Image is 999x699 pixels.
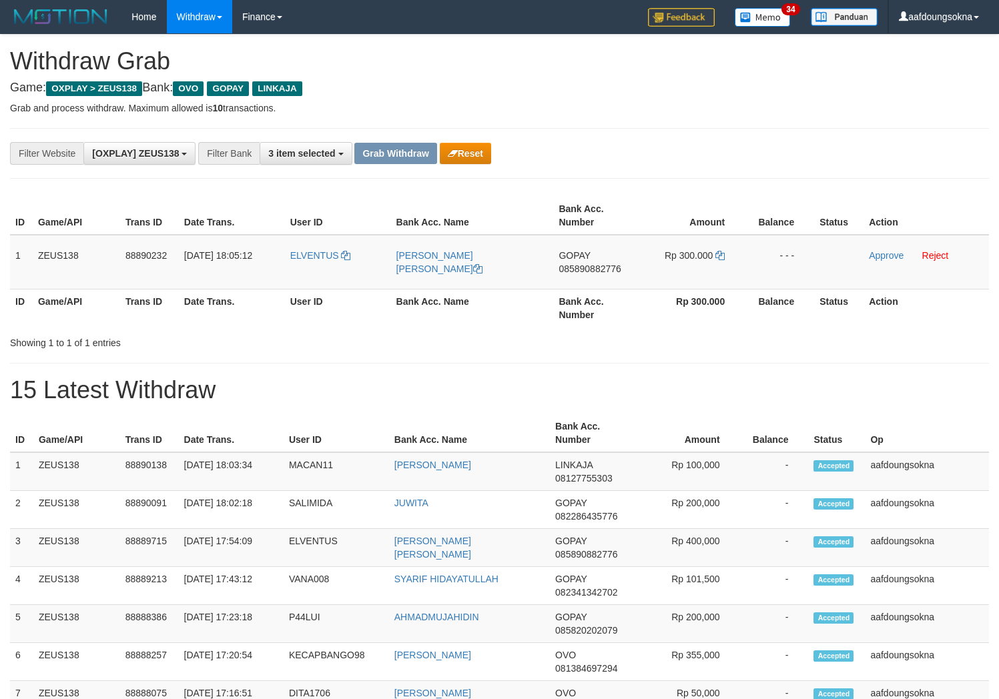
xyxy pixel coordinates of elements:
[555,625,617,636] span: Copy 085820202079 to clipboard
[173,81,204,96] span: OVO
[268,148,335,159] span: 3 item selected
[10,491,33,529] td: 2
[120,414,179,452] th: Trans ID
[10,7,111,27] img: MOTION_logo.png
[865,605,989,643] td: aafdoungsokna
[92,148,179,159] span: [OXPLAY] ZEUS138
[740,643,809,681] td: -
[184,250,252,261] span: [DATE] 18:05:12
[125,250,167,261] span: 88890232
[33,567,120,605] td: ZEUS138
[394,460,471,470] a: [PERSON_NAME]
[641,289,745,327] th: Rp 300.000
[284,414,389,452] th: User ID
[179,643,284,681] td: [DATE] 17:20:54
[555,612,587,622] span: GOPAY
[33,643,120,681] td: ZEUS138
[391,289,554,327] th: Bank Acc. Name
[637,414,740,452] th: Amount
[555,498,587,508] span: GOPAY
[715,250,725,261] a: Copy 300000 to clipboard
[33,414,120,452] th: Game/API
[745,235,814,289] td: - - -
[637,643,740,681] td: Rp 355,000
[10,235,33,289] td: 1
[10,81,989,95] h4: Game: Bank:
[814,289,864,327] th: Status
[120,197,179,235] th: Trans ID
[394,536,471,560] a: [PERSON_NAME] [PERSON_NAME]
[354,143,436,164] button: Grab Withdraw
[179,414,284,452] th: Date Trans.
[648,8,715,27] img: Feedback.jpg
[811,8,878,26] img: panduan.png
[555,663,617,674] span: Copy 081384697294 to clipboard
[33,452,120,491] td: ZEUS138
[10,48,989,75] h1: Withdraw Grab
[813,650,854,662] span: Accepted
[740,452,809,491] td: -
[396,250,482,274] a: [PERSON_NAME] [PERSON_NAME]
[813,498,854,510] span: Accepted
[284,605,389,643] td: P44LUI
[555,536,587,546] span: GOPAY
[10,605,33,643] td: 5
[207,81,249,96] span: GOPAY
[290,250,339,261] span: ELVENTUS
[559,263,621,274] span: Copy 085890882776 to clipboard
[641,197,745,235] th: Amount
[555,460,593,470] span: LINKAJA
[922,250,949,261] a: Reject
[285,289,391,327] th: User ID
[555,650,576,660] span: OVO
[389,414,550,452] th: Bank Acc. Name
[212,103,223,113] strong: 10
[290,250,351,261] a: ELVENTUS
[179,491,284,529] td: [DATE] 18:02:18
[555,688,576,698] span: OVO
[284,529,389,567] td: ELVENTUS
[10,452,33,491] td: 1
[120,567,179,605] td: 88889213
[740,529,809,567] td: -
[179,289,285,327] th: Date Trans.
[745,197,814,235] th: Balance
[179,567,284,605] td: [DATE] 17:43:12
[865,643,989,681] td: aafdoungsokna
[10,142,83,165] div: Filter Website
[637,491,740,529] td: Rp 200,000
[550,414,637,452] th: Bank Acc. Number
[10,289,33,327] th: ID
[555,549,617,560] span: Copy 085890882776 to clipboard
[665,250,713,261] span: Rp 300.000
[391,197,554,235] th: Bank Acc. Name
[555,574,587,584] span: GOPAY
[46,81,142,96] span: OXPLAY > ZEUS138
[394,612,479,622] a: AHMADMUJAHIDIN
[285,197,391,235] th: User ID
[808,414,865,452] th: Status
[33,605,120,643] td: ZEUS138
[394,688,471,698] a: [PERSON_NAME]
[865,491,989,529] td: aafdoungsokna
[637,452,740,491] td: Rp 100,000
[865,567,989,605] td: aafdoungsokna
[740,567,809,605] td: -
[33,235,120,289] td: ZEUS138
[864,289,989,327] th: Action
[735,8,791,27] img: Button%20Memo.svg
[553,289,641,327] th: Bank Acc. Number
[813,460,854,472] span: Accepted
[813,536,854,548] span: Accepted
[740,414,809,452] th: Balance
[33,491,120,529] td: ZEUS138
[394,650,471,660] a: [PERSON_NAME]
[440,143,491,164] button: Reset
[869,250,904,261] a: Approve
[284,567,389,605] td: VANA008
[284,643,389,681] td: KECAPBANGO98
[10,197,33,235] th: ID
[120,529,179,567] td: 88889715
[555,473,613,484] span: Copy 08127755303 to clipboard
[10,101,989,115] p: Grab and process withdraw. Maximum allowed is transactions.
